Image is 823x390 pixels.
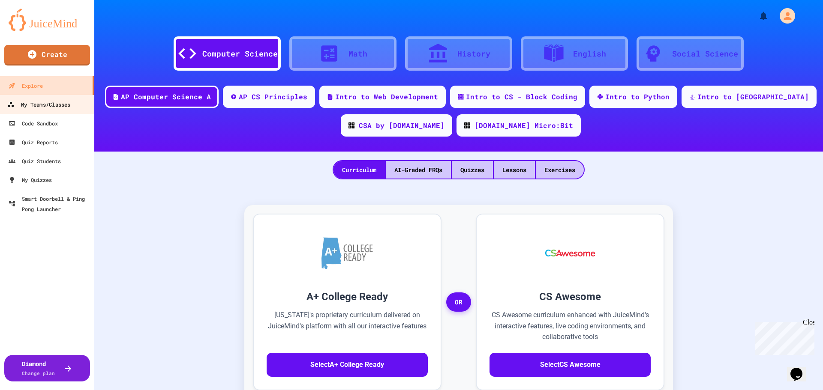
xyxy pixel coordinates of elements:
[9,194,91,214] div: Smart Doorbell & Ping Pong Launcher
[672,48,738,60] div: Social Science
[466,92,577,102] div: Intro to CS - Block Coding
[386,161,451,179] div: AI-Graded FRQs
[752,319,814,355] iframe: chat widget
[490,353,651,377] button: SelectCS Awesome
[22,370,55,376] span: Change plan
[22,359,55,377] div: Diamond
[335,92,438,102] div: Intro to Web Development
[464,122,470,128] img: CODE_logo_RGB.png
[321,237,373,269] img: A+ College Ready
[605,92,670,102] div: Intro to Python
[333,161,385,179] div: Curriculum
[9,9,86,31] img: logo-orange.svg
[446,292,471,312] span: OR
[3,3,59,54] div: Chat with us now!Close
[536,161,584,179] div: Exercises
[494,161,535,179] div: Lessons
[9,80,43,91] div: Explore
[4,45,90,65] a: Create
[537,227,604,279] img: CS Awesome
[121,92,211,102] div: AP Computer Science A
[359,120,445,131] div: CSA by [DOMAIN_NAME]
[9,175,52,185] div: My Quizzes
[267,310,428,342] p: [US_STATE]'s proprietary curriculum delivered on JuiceMind's platform with all our interactive fe...
[239,92,307,102] div: AP CS Principles
[202,48,278,60] div: Computer Science
[697,92,809,102] div: Intro to [GEOGRAPHIC_DATA]
[490,310,651,342] p: CS Awesome curriculum enhanced with JuiceMind's interactive features, live coding environments, a...
[9,137,58,147] div: Quiz Reports
[9,156,61,166] div: Quiz Students
[742,9,771,23] div: My Notifications
[9,118,58,128] div: Code Sandbox
[771,6,797,26] div: My Account
[475,120,573,131] div: [DOMAIN_NAME] Micro:Bit
[573,48,606,60] div: English
[348,48,367,60] div: Math
[452,161,493,179] div: Quizzes
[348,122,354,128] img: CODE_logo_RGB.png
[457,48,490,60] div: History
[490,289,651,304] h3: CS Awesome
[787,356,814,381] iframe: chat widget
[267,289,428,304] h3: A+ College Ready
[267,353,428,377] button: SelectA+ College Ready
[7,99,70,110] div: My Teams/Classes
[4,355,90,381] button: DiamondChange plan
